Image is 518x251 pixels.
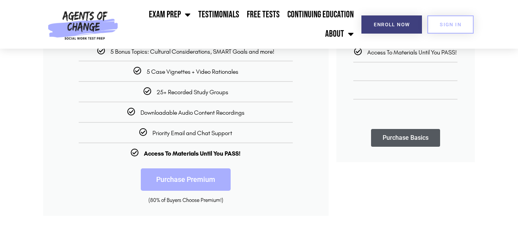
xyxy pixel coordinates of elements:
a: SIGN IN [427,15,474,34]
span: 5 Case Vignettes + Video Rationales [147,68,238,75]
a: Free Tests [243,5,283,24]
a: Testimonials [194,5,243,24]
span: Priority Email and Chat Support [152,129,232,137]
span: 25+ Recorded Study Groups [157,88,228,96]
nav: Menu [121,5,358,44]
a: Exam Prep [145,5,194,24]
a: Purchase Premium [141,168,231,191]
span: 5 Bonus Topics: Cultural Considerations, SMART Goals and more! [110,48,274,55]
a: About [321,24,358,44]
a: Continuing Education [283,5,358,24]
a: Enroll Now [361,15,422,34]
b: Access To Materials Until You PASS! [144,150,241,157]
span: Downloadable Audio Content Recordings [140,109,245,116]
div: (80% of Buyers Choose Premium!) [55,197,317,204]
span: Access To Materials Until You PASS! [367,49,457,56]
span: SIGN IN [440,22,461,27]
span: Enroll Now [374,22,410,27]
a: Purchase Basics [371,129,440,147]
